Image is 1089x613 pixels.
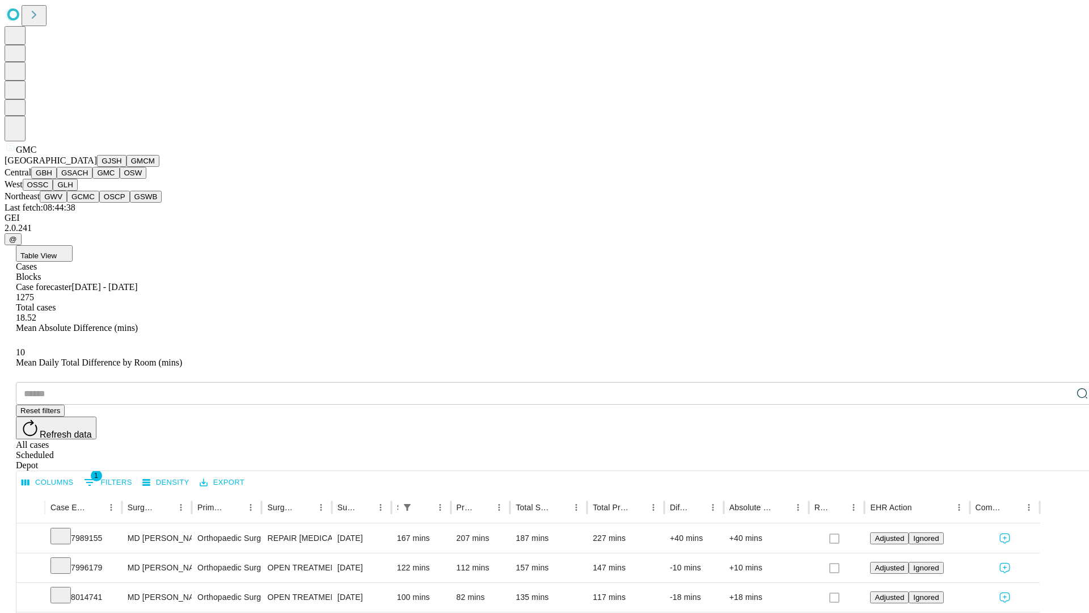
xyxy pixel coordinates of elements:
[16,145,36,154] span: GMC
[593,553,659,582] div: 147 mins
[875,593,904,602] span: Adjusted
[416,499,432,515] button: Sort
[22,529,39,549] button: Expand
[157,499,173,515] button: Sort
[670,583,718,612] div: -18 mins
[846,499,862,515] button: Menu
[909,562,943,574] button: Ignored
[227,499,243,515] button: Sort
[870,591,909,603] button: Adjusted
[16,303,56,312] span: Total cases
[50,583,116,612] div: 8014741
[399,499,415,515] div: 1 active filter
[40,191,67,203] button: GWV
[16,405,65,417] button: Reset filters
[16,417,96,439] button: Refresh data
[197,524,256,553] div: Orthopaedic Surgery
[774,499,790,515] button: Sort
[630,499,645,515] button: Sort
[875,534,904,543] span: Adjusted
[337,524,386,553] div: [DATE]
[128,524,186,553] div: MD [PERSON_NAME] [PERSON_NAME]
[99,191,130,203] button: OSCP
[20,406,60,415] span: Reset filters
[197,474,247,492] button: Export
[197,503,226,512] div: Primary Service
[50,524,116,553] div: 7989155
[357,499,373,515] button: Sort
[1021,499,1037,515] button: Menu
[705,499,721,515] button: Menu
[689,499,705,515] button: Sort
[16,245,73,262] button: Table View
[23,179,53,191] button: OSSC
[19,474,77,492] button: Select columns
[5,179,23,189] span: West
[31,167,57,179] button: GBH
[97,155,126,167] button: GJSH
[128,503,156,512] div: Surgeon Name
[40,430,92,439] span: Refresh data
[729,503,773,512] div: Absolute Difference
[913,564,939,572] span: Ignored
[814,503,829,512] div: Resolved in EHR
[126,155,159,167] button: GMCM
[670,553,718,582] div: -10 mins
[909,591,943,603] button: Ignored
[729,583,803,612] div: +18 mins
[20,251,57,260] span: Table View
[243,499,259,515] button: Menu
[913,534,939,543] span: Ignored
[457,524,505,553] div: 207 mins
[128,583,186,612] div: MD [PERSON_NAME] [PERSON_NAME]
[909,532,943,544] button: Ignored
[568,499,584,515] button: Menu
[516,583,581,612] div: 135 mins
[81,473,135,492] button: Show filters
[457,503,475,512] div: Predicted In Room Duration
[729,553,803,582] div: +10 mins
[337,583,386,612] div: [DATE]
[130,191,162,203] button: GSWB
[913,499,929,515] button: Sort
[373,499,389,515] button: Menu
[516,503,551,512] div: Total Scheduled Duration
[5,233,22,245] button: @
[57,167,92,179] button: GSACH
[516,553,581,582] div: 157 mins
[670,503,688,512] div: Difference
[16,292,34,302] span: 1275
[92,167,119,179] button: GMC
[397,524,445,553] div: 167 mins
[830,499,846,515] button: Sort
[53,179,77,191] button: GLH
[71,282,137,292] span: [DATE] - [DATE]
[50,503,86,512] div: Case Epic Id
[16,358,182,367] span: Mean Daily Total Difference by Room (mins)
[267,553,326,582] div: OPEN TREATMENT PROXIMAL [MEDICAL_DATA]
[337,503,356,512] div: Surgery Date
[457,583,505,612] div: 82 mins
[457,553,505,582] div: 112 mins
[875,564,904,572] span: Adjusted
[870,562,909,574] button: Adjusted
[313,499,329,515] button: Menu
[5,203,75,212] span: Last fetch: 08:44:38
[432,499,448,515] button: Menu
[120,167,147,179] button: OSW
[87,499,103,515] button: Sort
[16,313,36,322] span: 18.52
[670,524,718,553] div: +40 mins
[91,470,102,481] span: 1
[491,499,507,515] button: Menu
[103,499,119,515] button: Menu
[22,588,39,608] button: Expand
[67,191,99,203] button: GCMC
[593,583,659,612] div: 117 mins
[22,559,39,578] button: Expand
[1005,499,1021,515] button: Sort
[397,503,398,512] div: Scheduled In Room Duration
[913,593,939,602] span: Ignored
[729,524,803,553] div: +40 mins
[397,583,445,612] div: 100 mins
